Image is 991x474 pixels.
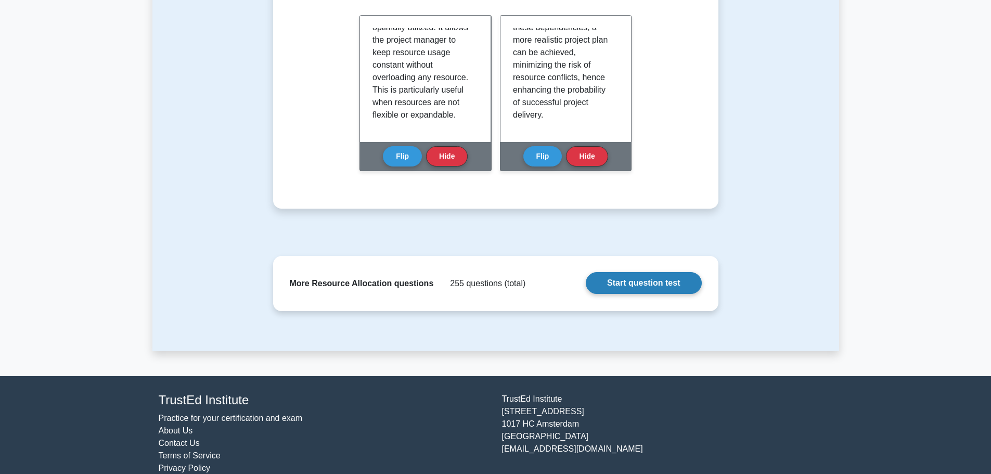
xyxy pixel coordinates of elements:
[159,464,211,472] a: Privacy Policy
[523,146,562,166] button: Flip
[159,451,221,460] a: Terms of Service
[159,393,490,408] h4: TrustEd Institute
[290,277,434,290] div: More Resource Allocation questions
[426,146,468,166] button: Hide
[159,414,303,422] a: Practice for your certification and exam
[383,146,422,166] button: Flip
[159,426,193,435] a: About Us
[446,277,525,290] div: 255 questions (total)
[159,439,200,447] a: Contact Us
[586,272,701,294] a: Start question test
[566,146,608,166] button: Hide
